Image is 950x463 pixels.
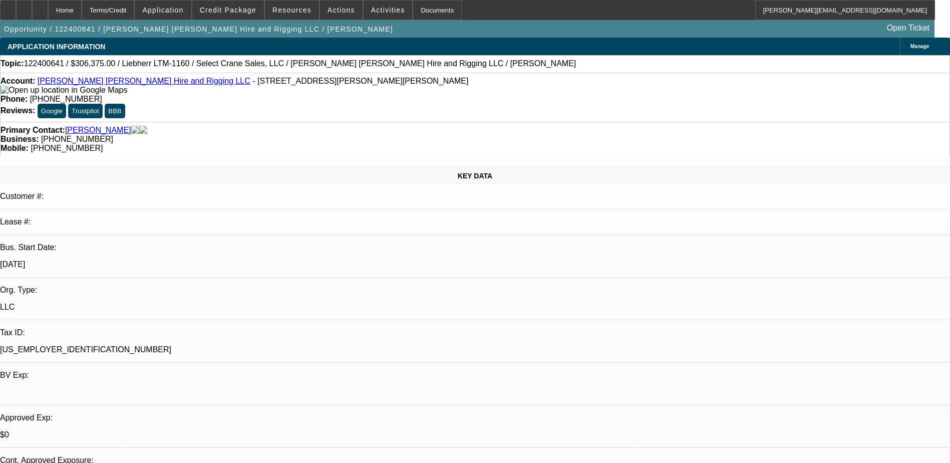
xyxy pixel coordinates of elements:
[38,77,250,85] a: [PERSON_NAME] [PERSON_NAME] Hire and Rigging LLC
[142,6,183,14] span: Application
[30,95,102,103] span: [PHONE_NUMBER]
[135,1,191,20] button: Application
[200,6,256,14] span: Credit Package
[105,104,125,118] button: BBB
[1,86,127,95] img: Open up location in Google Maps
[65,126,131,135] a: [PERSON_NAME]
[8,43,105,51] span: APPLICATION INFORMATION
[1,86,127,94] a: View Google Maps
[139,126,147,135] img: linkedin-icon.png
[320,1,363,20] button: Actions
[1,95,28,103] strong: Phone:
[1,59,24,68] strong: Topic:
[24,59,576,68] span: 122400641 / $306,375.00 / Liebherr LTM-1160 / Select Crane Sales, LLC / [PERSON_NAME] [PERSON_NAM...
[328,6,355,14] span: Actions
[1,106,35,115] strong: Reviews:
[41,135,113,143] span: [PHONE_NUMBER]
[38,104,66,118] button: Google
[1,77,35,85] strong: Account:
[1,126,65,135] strong: Primary Contact:
[131,126,139,135] img: facebook-icon.png
[364,1,413,20] button: Activities
[883,20,933,37] a: Open Ticket
[910,44,929,49] span: Manage
[252,77,468,85] span: - [STREET_ADDRESS][PERSON_NAME][PERSON_NAME]
[371,6,405,14] span: Activities
[68,104,102,118] button: Trustpilot
[4,25,393,33] span: Opportunity / 122400641 / [PERSON_NAME] [PERSON_NAME] Hire and Rigging LLC / [PERSON_NAME]
[458,172,492,180] span: KEY DATA
[192,1,264,20] button: Credit Package
[272,6,311,14] span: Resources
[265,1,319,20] button: Resources
[31,144,103,152] span: [PHONE_NUMBER]
[1,135,39,143] strong: Business:
[1,144,29,152] strong: Mobile:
